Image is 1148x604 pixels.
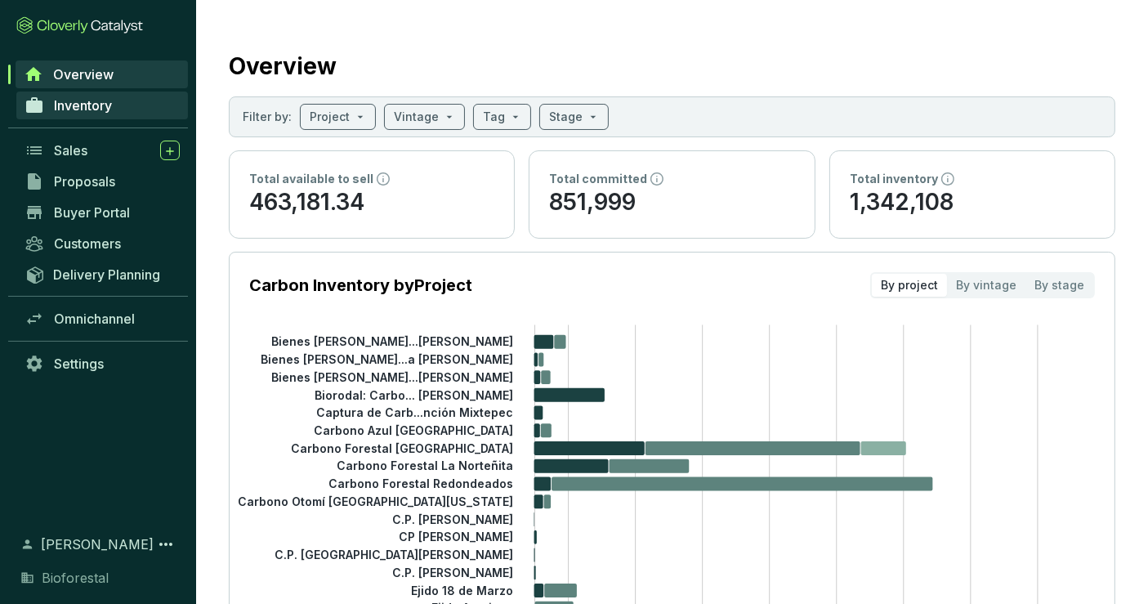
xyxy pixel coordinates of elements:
tspan: Bienes [PERSON_NAME]...a [PERSON_NAME] [261,352,513,366]
span: Bioforestal [42,568,109,588]
tspan: C.P. [PERSON_NAME] [392,566,513,579]
p: 1,342,108 [850,187,1095,218]
span: Omnichannel [54,311,135,327]
a: Buyer Portal [16,199,188,226]
tspan: CP [PERSON_NAME] [399,530,513,544]
p: Total available to sell [249,171,373,187]
div: By stage [1025,274,1093,297]
a: Sales [16,136,188,164]
span: Settings [54,356,104,372]
tspan: Carbono Otomí [GEOGRAPHIC_DATA][US_STATE] [238,494,513,508]
tspan: Carbono Forestal [GEOGRAPHIC_DATA] [291,441,513,455]
a: Settings [16,350,188,378]
tspan: Bienes [PERSON_NAME]...[PERSON_NAME] [271,370,513,384]
a: Overview [16,60,188,88]
span: Customers [54,235,121,252]
h2: Overview [229,49,337,83]
span: Proposals [54,173,115,190]
div: By vintage [947,274,1025,297]
tspan: Carbono Azul [GEOGRAPHIC_DATA] [314,423,513,437]
tspan: Carbono Forestal La Norteñita [337,459,513,472]
p: 463,181.34 [249,187,494,218]
tspan: Bienes [PERSON_NAME]...[PERSON_NAME] [271,334,513,348]
a: Proposals [16,168,188,195]
span: Buyer Portal [54,204,130,221]
tspan: Captura de Carb...nción Mixtepec [316,405,513,419]
p: Filter by: [243,109,292,125]
span: Overview [53,66,114,83]
p: Carbon Inventory by Project [249,274,472,297]
p: Total inventory [850,171,938,187]
a: Customers [16,230,188,257]
div: segmented control [870,272,1095,298]
p: 851,999 [549,187,794,218]
span: Delivery Planning [53,266,160,283]
span: [PERSON_NAME] [41,535,154,554]
span: Inventory [54,97,112,114]
tspan: Ejido 18 de Marzo [411,583,513,597]
a: Inventory [16,92,188,119]
tspan: C.P. [PERSON_NAME] [392,512,513,526]
a: Delivery Planning [16,261,188,288]
tspan: Carbono Forestal Redondeados [328,476,513,490]
span: Sales [54,142,87,159]
p: Total committed [549,171,647,187]
tspan: Biorodal: Carbo... [PERSON_NAME] [315,387,513,401]
tspan: C.P. [GEOGRAPHIC_DATA][PERSON_NAME] [275,548,513,561]
div: By project [872,274,947,297]
a: Omnichannel [16,305,188,333]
